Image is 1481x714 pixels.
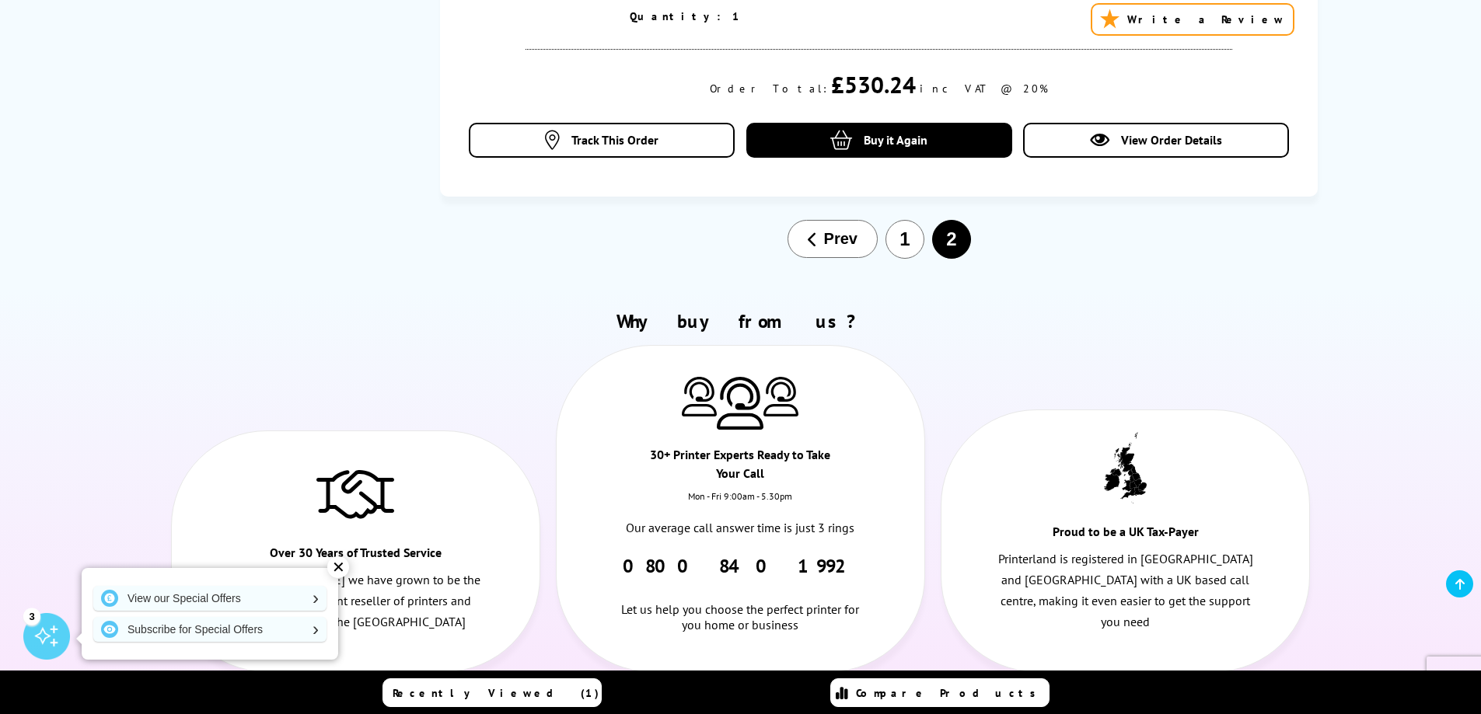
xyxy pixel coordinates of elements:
[623,554,858,578] a: 0800 840 1992
[763,377,798,416] img: Printer Experts
[612,517,869,538] p: Our average call answer time is just 3 rings
[746,123,1012,158] a: Buy it Again
[830,678,1050,707] a: Compare Products
[648,445,833,490] div: 30+ Printer Experts Ready to Take Your Call
[571,132,658,148] span: Track This Order
[885,220,924,259] button: 1
[824,230,858,248] span: Prev
[316,462,394,524] img: Trusted Service
[1121,132,1222,148] span: View Order Details
[710,82,827,96] div: Order Total:
[327,556,349,578] div: ✕
[1091,3,1294,36] a: Write a Review
[393,686,599,700] span: Recently Viewed (1)
[557,490,924,517] div: Mon - Fri 9:00am - 5.30pm
[163,309,1319,333] h2: Why buy from us?
[1023,123,1289,158] a: View Order Details
[831,69,916,99] div: £530.24
[264,543,448,569] div: Over 30 Years of Trusted Service
[997,549,1254,633] p: Printerland is registered in [GEOGRAPHIC_DATA] and [GEOGRAPHIC_DATA] with a UK based call centre,...
[856,686,1044,700] span: Compare Products
[1104,432,1147,503] img: UK tax payer
[469,123,735,158] a: Track This Order
[612,578,869,632] div: Let us help you choose the perfect printer for you home or business
[93,617,327,642] a: Subscribe for Special Offers
[23,608,40,625] div: 3
[682,377,717,416] img: Printer Experts
[1033,522,1217,549] div: Proud to be a UK Tax-Payer
[93,586,327,611] a: View our Special Offers
[630,9,742,23] span: Quantity: 1
[1127,12,1285,26] span: Write a Review
[227,569,484,633] p: Established in [DATE] we have grown to be the largest independent reseller of printers and consum...
[920,82,1048,96] div: inc VAT @ 20%
[864,132,927,148] span: Buy it Again
[788,220,878,258] button: Prev
[717,377,763,430] img: Printer Experts
[382,678,602,707] a: Recently Viewed (1)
